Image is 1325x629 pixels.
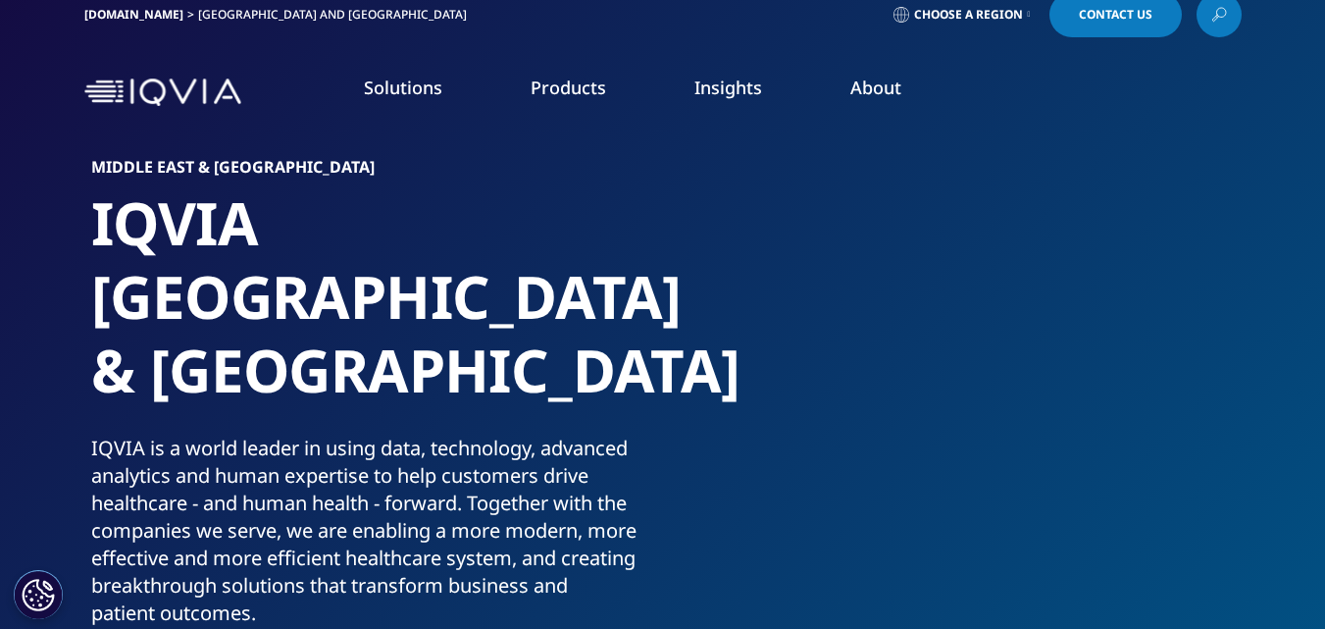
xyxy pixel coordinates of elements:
a: [DOMAIN_NAME] [84,6,183,23]
h1: IQVIA [GEOGRAPHIC_DATA] & [GEOGRAPHIC_DATA] [91,186,655,435]
nav: Primary [249,46,1242,138]
button: Cookies Settings [14,570,63,619]
div: [GEOGRAPHIC_DATA] and [GEOGRAPHIC_DATA] [198,7,475,23]
a: Solutions [364,76,442,99]
span: Choose a Region [914,7,1023,23]
a: Insights [694,76,762,99]
a: Products [531,76,606,99]
h6: Middle East & [GEOGRAPHIC_DATA] [91,159,655,186]
img: 6_rbuportraitoption.jpg [709,159,1234,551]
span: Contact Us [1079,9,1152,21]
img: IQVIA Healthcare Information Technology and Pharma Clinical Research Company [84,79,241,107]
a: About [850,76,901,99]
